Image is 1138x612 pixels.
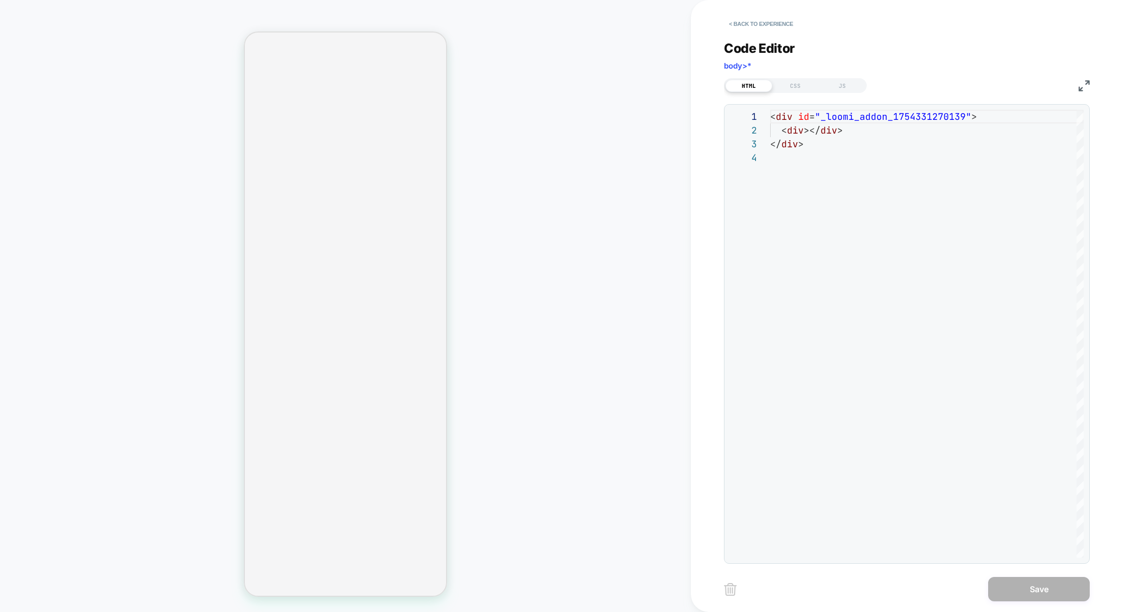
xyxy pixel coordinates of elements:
[730,123,757,137] div: 2
[725,80,772,92] div: HTML
[1079,80,1090,91] img: fullscreen
[787,124,804,136] span: div
[724,16,798,32] button: < Back to experience
[820,124,837,136] span: div
[971,111,977,122] span: >
[819,80,866,92] div: JS
[724,41,795,56] span: Code Editor
[730,137,757,151] div: 3
[798,111,809,122] span: id
[781,138,798,150] span: div
[770,138,781,150] span: </
[988,577,1090,601] button: Save
[809,111,815,122] span: =
[781,124,787,136] span: <
[815,111,971,122] span: "_loomi_addon_1754331270139"
[724,583,737,596] img: delete
[804,124,820,136] span: ></
[724,61,751,71] span: body>*
[798,138,804,150] span: >
[730,110,757,123] div: 1
[283,8,364,24] span: COLLECTION: [PERSON_NAME] (Category)
[730,151,757,165] div: 4
[837,124,843,136] span: >
[772,80,819,92] div: CSS
[385,8,424,24] span: Theme: MAIN
[770,111,776,122] span: <
[776,111,793,122] span: div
